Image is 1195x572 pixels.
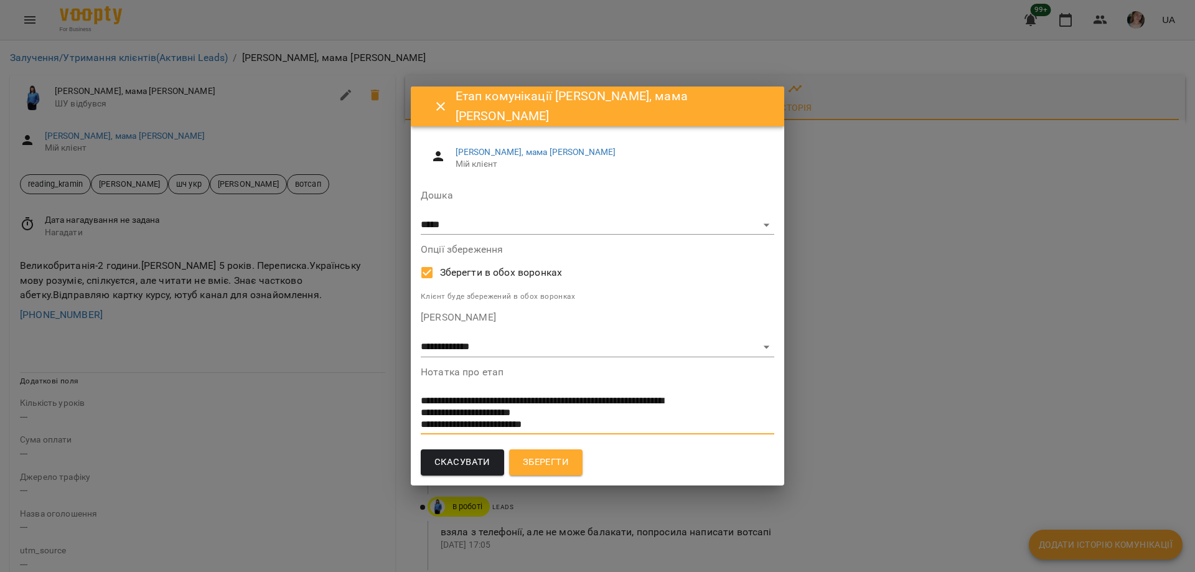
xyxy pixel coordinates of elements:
button: Зберегти [509,449,583,476]
a: [PERSON_NAME], мама [PERSON_NAME] [456,147,616,157]
h6: Етап комунікації [PERSON_NAME], мама [PERSON_NAME] [456,87,769,126]
button: Close [426,91,456,121]
button: Скасувати [421,449,504,476]
span: Зберегти в обох воронках [440,265,563,280]
span: Мій клієнт [456,158,764,171]
label: Опції збереження [421,245,774,255]
label: [PERSON_NAME] [421,312,774,322]
span: Скасувати [434,454,490,471]
label: Нотатка про етап [421,367,774,377]
p: Клієнт буде збережений в обох воронках [421,291,774,303]
span: Зберегти [523,454,569,471]
label: Дошка [421,190,774,200]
